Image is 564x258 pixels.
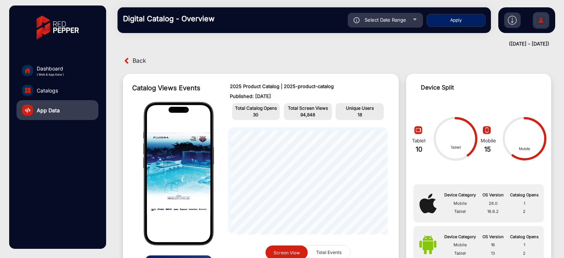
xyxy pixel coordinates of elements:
[358,112,362,117] span: 18
[123,14,226,23] h3: Digital Catalog - Overview
[506,191,542,199] th: Catalog Opens
[37,65,64,72] span: Dashboard
[365,17,406,23] span: Select Date Range
[354,17,360,23] img: icon
[123,57,131,65] img: back arrow
[274,250,300,255] span: Screen View
[24,67,31,74] img: home
[441,241,480,249] td: Mobile
[502,146,547,152] div: Mobile
[508,16,517,25] img: h2download.svg
[506,199,542,208] td: 1
[480,191,507,199] th: OS Version
[31,9,84,46] img: vmg-logo
[134,100,223,247] img: mobile-frame.png
[37,106,60,114] span: App Data
[110,40,549,48] div: ([DATE] - [DATE])
[17,61,98,80] a: Dashboard( Web & App Data )
[37,72,64,77] span: ( Web & App Data )
[337,105,382,112] p: Unique Users
[506,233,542,241] th: Catalog Opens
[480,207,507,216] td: 18.6.2
[25,108,30,113] img: catalog
[480,249,507,258] td: 13
[506,241,542,249] td: 1
[441,249,480,258] td: Tablet
[147,132,210,215] img: img
[300,112,315,117] span: 94,848
[25,88,30,93] img: catalog
[441,191,480,199] th: Device Category
[433,145,478,150] div: Tablet
[230,83,386,90] p: 2025 Product Catalog | 2025-product-catalog
[481,144,500,154] div: 15
[421,83,558,92] div: Device Split
[230,93,386,100] p: Published: [DATE]
[133,55,146,66] span: Back
[481,138,496,143] span: Mobile
[286,105,330,112] p: Total Screen Views
[412,144,431,154] div: 10
[234,105,278,112] p: Total Catalog Opens
[132,83,215,93] div: Catalog Views Events
[17,100,98,120] a: App Data
[441,233,480,241] th: Device Category
[412,138,426,143] span: Tablet
[506,207,542,216] td: 2
[506,249,542,258] td: 2
[480,199,507,208] td: 26.0
[533,8,549,34] img: Sign%20Up.svg
[427,14,485,27] button: Apply
[17,80,98,100] a: Catalogs
[37,87,58,94] span: Catalogs
[441,199,480,208] td: Mobile
[480,233,507,241] th: OS Version
[441,207,480,216] td: Tablet
[253,112,258,117] span: 30
[480,241,507,249] td: 16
